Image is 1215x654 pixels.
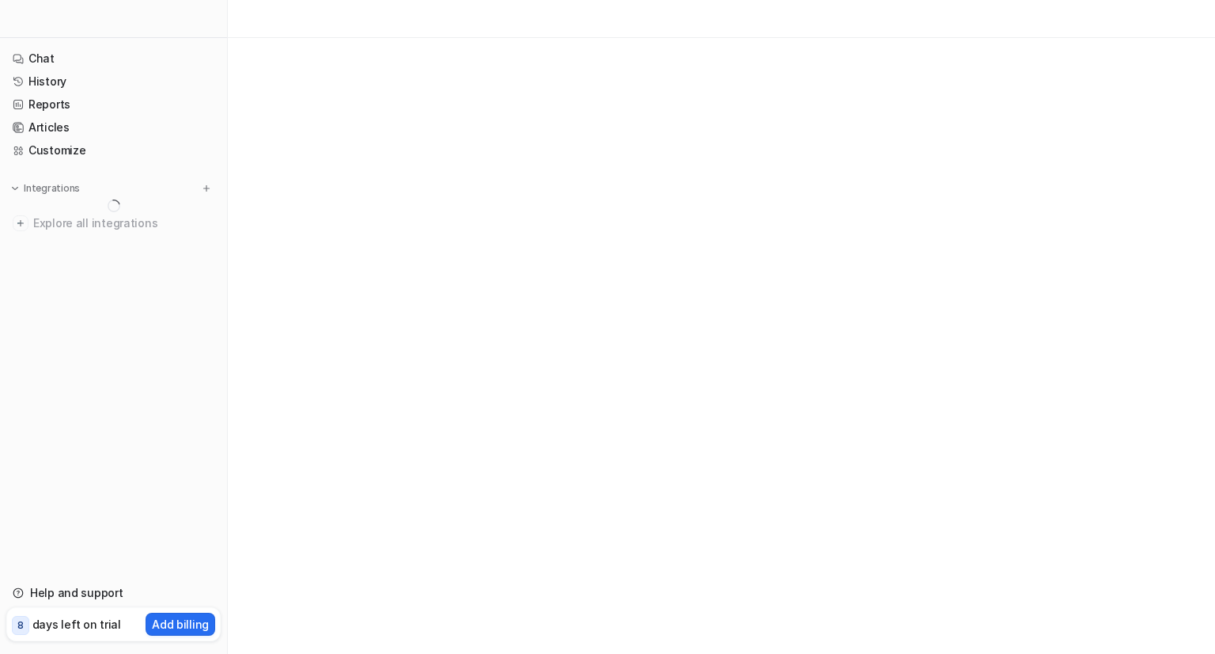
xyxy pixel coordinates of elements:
a: Customize [6,139,221,162]
a: Reports [6,93,221,116]
p: Integrations [24,182,80,195]
a: Articles [6,116,221,139]
a: Explore all integrations [6,212,221,234]
p: days left on trial [32,616,121,633]
img: menu_add.svg [201,183,212,194]
img: explore all integrations [13,215,28,231]
button: Integrations [6,181,85,196]
img: expand menu [9,183,21,194]
span: Explore all integrations [33,211,214,236]
a: History [6,70,221,93]
p: Add billing [152,616,209,633]
a: Chat [6,48,221,70]
button: Add billing [146,613,215,636]
a: Help and support [6,582,221,604]
p: 8 [17,618,24,633]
